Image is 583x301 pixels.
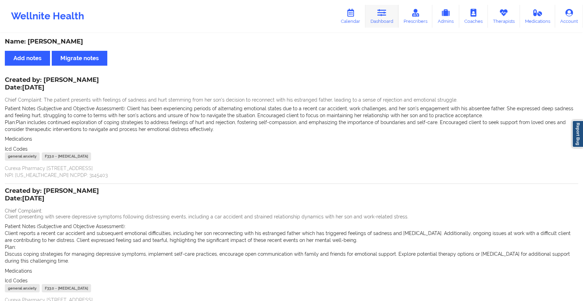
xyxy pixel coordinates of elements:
[488,5,520,28] a: Therapists
[42,284,91,292] div: F33.0 - [MEDICAL_DATA]
[5,268,32,274] span: Medications
[520,5,555,28] a: Medications
[5,136,32,142] span: Medications
[336,5,365,28] a: Calendar
[398,5,433,28] a: Prescribers
[5,194,99,203] p: Date: [DATE]
[5,97,42,103] span: Chief Complaint:
[42,152,91,161] div: F33.0 - [MEDICAL_DATA]
[572,120,583,148] a: Report Bug
[5,152,40,161] div: general anxiety
[555,5,583,28] a: Account
[5,51,50,66] button: Add notes
[5,146,28,152] span: Icd Codes
[5,120,16,125] span: Plan:
[5,165,578,179] p: Curexa Pharmacy [STREET_ADDRESS] NPI: [US_HEALTHCARE_NPI] NCPDP: 3145403
[5,284,40,292] div: general anxiety
[52,51,107,66] button: Migrate notes
[5,224,126,229] span: Patient Notes (Subjective and Objective Assessment):
[5,213,578,220] p: Client presenting with severe depressive symptoms following distressing events, including a car a...
[459,5,488,28] a: Coaches
[5,38,578,46] div: Name: [PERSON_NAME]
[365,5,398,28] a: Dashboard
[432,5,459,28] a: Admins
[5,244,16,250] span: Plan:
[5,120,566,132] span: Plan includes continued exploration of coping strategies to address feelings of hurt and rejectio...
[5,251,578,264] p: Discuss coping strategies for managing depressive symptoms, implement self-care practices, encour...
[5,76,99,92] div: Created by: [PERSON_NAME]
[5,187,99,203] div: Created by: [PERSON_NAME]
[44,97,457,103] span: The patient presents with feelings of sadness and hurt stemming from her son's decision to reconn...
[5,106,573,118] span: Client has been experiencing periods of alternating emotional states due to a recent car accident...
[5,230,578,244] p: Client reports a recent car accident and subsequent emotional difficulties, including her son rec...
[5,208,42,214] span: Chief Complaint:
[5,106,127,111] span: Patient Notes (Subjective and Objective Assessment):
[5,83,99,92] p: Date: [DATE]
[5,278,28,283] span: Icd Codes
